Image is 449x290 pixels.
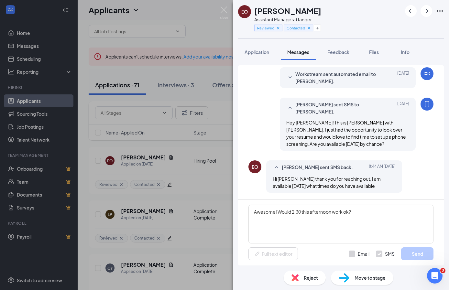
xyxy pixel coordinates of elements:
span: 3 [440,268,445,273]
span: Workstream sent automated email to [PERSON_NAME]. [295,70,380,85]
span: Info [401,49,410,55]
svg: Cross [307,26,311,30]
span: Reject [304,274,318,281]
svg: Cross [276,26,280,30]
span: Move to stage [355,274,386,281]
svg: SmallChevronDown [286,74,294,81]
span: Messages [287,49,309,55]
textarea: Awesome! Would 2:30 this afternoon work ok? [248,205,433,243]
span: Reviewed [257,25,274,31]
svg: Ellipses [436,7,444,15]
span: [DATE] [397,70,409,85]
h1: [PERSON_NAME] [254,5,321,16]
iframe: Intercom live chat [427,268,443,284]
svg: Plus [315,26,319,30]
button: ArrowLeftNew [405,5,417,17]
span: Files [369,49,379,55]
span: Hi [PERSON_NAME] thank you for reaching out, I am available [DATE] what times do you have available [273,176,381,189]
svg: ArrowRight [422,7,430,15]
span: Feedback [327,49,349,55]
svg: Pen [254,251,260,257]
button: Full text editorPen [248,247,298,260]
svg: MobileSms [423,100,431,108]
span: Application [245,49,269,55]
span: [DATE] 8:44 AM [369,164,396,171]
span: Contacted [287,25,305,31]
span: Hey [PERSON_NAME]! This is [PERSON_NAME] with [PERSON_NAME]. I just had the opportunity to look o... [286,120,406,147]
button: Send [401,247,433,260]
button: ArrowRight [421,5,432,17]
div: EO [241,8,248,15]
span: [PERSON_NAME] sent SMS back. [282,164,353,171]
svg: SmallChevronUp [273,164,280,171]
button: Plus [314,25,321,31]
span: [DATE] [397,101,409,115]
div: Assistant Manager at Tanger [254,16,321,23]
svg: SmallChevronUp [286,104,294,112]
div: EO [252,164,258,170]
svg: WorkstreamLogo [423,70,431,78]
span: [PERSON_NAME] sent SMS to [PERSON_NAME]. [295,101,380,115]
svg: ArrowLeftNew [407,7,415,15]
